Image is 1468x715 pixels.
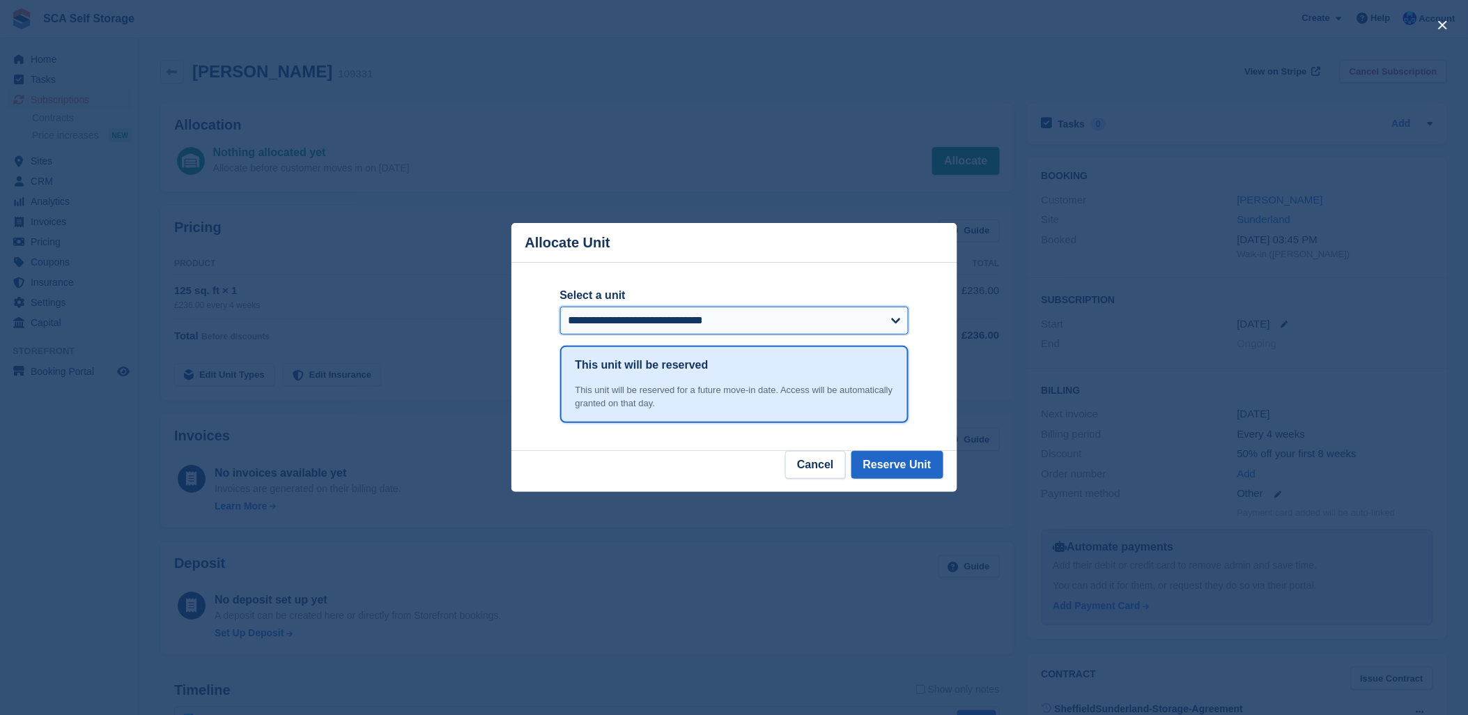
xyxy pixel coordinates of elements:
[525,235,610,251] p: Allocate Unit
[851,451,943,479] button: Reserve Unit
[785,451,845,479] button: Cancel
[560,287,909,304] label: Select a unit
[575,383,893,410] div: This unit will be reserved for a future move-in date. Access will be automatically granted on tha...
[575,357,709,374] h1: This unit will be reserved
[1432,14,1454,36] button: close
